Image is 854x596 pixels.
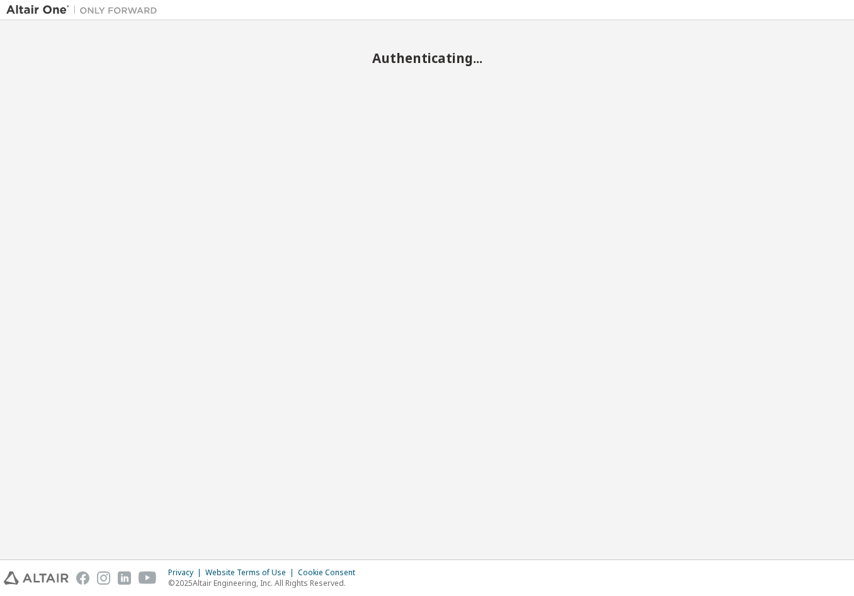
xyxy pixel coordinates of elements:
[118,571,131,585] img: linkedin.svg
[168,568,205,578] div: Privacy
[4,571,69,585] img: altair_logo.svg
[76,571,89,585] img: facebook.svg
[298,568,363,578] div: Cookie Consent
[139,571,157,585] img: youtube.svg
[6,4,164,16] img: Altair One
[6,50,848,66] h2: Authenticating...
[97,571,110,585] img: instagram.svg
[168,578,363,588] p: © 2025 Altair Engineering, Inc. All Rights Reserved.
[205,568,298,578] div: Website Terms of Use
